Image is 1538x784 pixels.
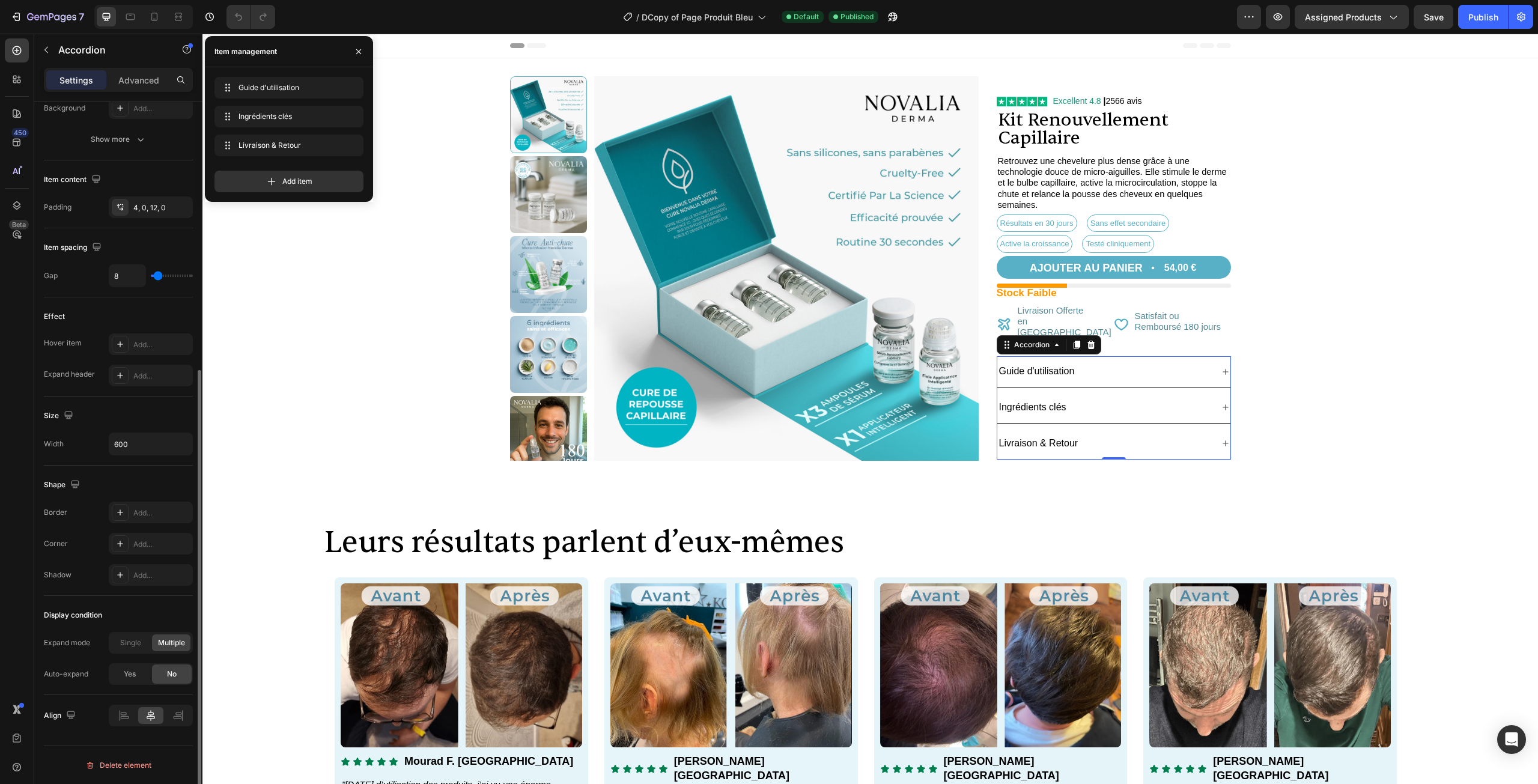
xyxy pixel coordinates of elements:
[44,708,78,724] div: Align
[794,222,1029,245] button: AJOUTER AU PANIER
[932,277,977,287] span: Satisfait ou
[472,722,587,747] strong: [PERSON_NAME] [GEOGRAPHIC_DATA]
[1468,11,1498,23] div: Publish
[827,228,940,242] div: AJOUTER AU PANIER
[408,550,649,714] img: gempages_572582907231601888-d07674ae-1675-4bf6-af09-52ed2f647844.png
[44,270,58,281] div: Gap
[138,550,380,714] img: gempages_572582907231601888-bd0e6911-1123-4077-8355-69628ce9066e.png
[133,202,190,213] div: 4, 0, 12, 0
[44,202,71,213] div: Padding
[226,5,275,29] div: Undo/Redo
[883,203,948,217] p: Testé cliniquement
[59,74,93,87] p: Settings
[815,272,881,282] span: Livraison Offerte
[167,669,177,679] span: No
[794,254,854,264] p: Stock Faible
[809,306,850,317] div: Accordion
[1305,11,1382,23] span: Assigned Products
[851,60,940,75] p: 2566 avis
[932,288,1018,298] span: Remboursé 180 jours
[44,538,68,549] div: Corner
[133,539,190,550] div: Add...
[91,133,147,145] div: Show more
[815,282,909,303] span: en [GEOGRAPHIC_DATA]
[795,123,1024,176] span: Retrouvez une chevelure plus dense grâce à une technologie douce de micro-aiguilles. Elle stimule...
[797,329,872,347] p: Guide d'utilisation
[158,637,185,648] span: Multiple
[44,129,193,150] button: Show more
[239,140,335,151] span: Livraison & Retour
[124,669,136,679] span: Yes
[798,205,867,214] span: Active la croissance
[44,369,95,380] div: Expand header
[118,74,159,87] p: Advanced
[1497,725,1526,754] div: Open Intercom Messenger
[44,103,85,114] div: Background
[794,11,819,22] span: Default
[1414,5,1453,29] button: Save
[85,758,151,773] div: Delete element
[5,5,90,29] button: 7
[797,401,876,419] p: Livraison & Retour
[133,103,190,114] div: Add...
[1295,5,1409,29] button: Assigned Products
[44,669,88,679] div: Auto-expand
[214,46,277,57] div: Item management
[11,128,29,138] div: 450
[44,240,104,256] div: Item spacing
[851,62,899,72] span: Excellent 4.8
[133,339,190,350] div: Add...
[239,111,335,122] span: Ingrédients clés
[9,220,29,229] div: Beta
[44,439,64,449] div: Width
[44,477,82,493] div: Shape
[961,227,995,242] div: 54,00 €
[44,570,71,580] div: Shadow
[642,11,753,23] span: DCopy of Page Produit Bleu
[109,433,192,455] input: Auto
[741,722,857,747] strong: [PERSON_NAME] [GEOGRAPHIC_DATA]
[133,371,190,381] div: Add...
[202,34,1538,784] iframe: Design area
[44,637,90,648] div: Expand mode
[901,62,904,72] strong: |
[133,508,190,518] div: Add...
[44,756,193,775] button: Delete element
[44,507,67,518] div: Border
[947,550,1188,714] img: gempages_572582907231601888-0a0c507b-543e-40cf-849d-b29aed90e0f3.png
[1011,722,1126,747] strong: [PERSON_NAME] [GEOGRAPHIC_DATA]
[202,722,371,734] strong: Mourad F. [GEOGRAPHIC_DATA]
[797,365,864,383] p: Ingrédients clés
[1424,12,1444,22] span: Save
[120,637,141,648] span: Single
[79,10,84,24] p: 7
[636,11,639,23] span: /
[1458,5,1509,29] button: Publish
[44,610,102,621] div: Display condition
[109,265,145,287] input: Auto
[58,43,160,57] p: Accordion
[678,550,919,714] img: gempages_572582907231601888-28396d16-0a8b-4ad1-8d76-1500b17a0c31.png
[239,82,335,93] span: Guide d'utilisation
[888,183,964,196] p: Sans effet secondaire
[133,570,190,581] div: Add...
[44,408,76,424] div: Size
[44,338,82,348] div: Hover item
[840,11,874,22] span: Published
[44,172,103,188] div: Item content
[798,185,871,194] span: Résultats en 30 jours
[120,491,1215,526] h2: Leurs résultats parlent d’eux-mêmes
[282,176,312,187] span: Add item
[794,76,1029,115] h1: Kit Renouvellement Capillaire
[44,311,65,322] div: Effect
